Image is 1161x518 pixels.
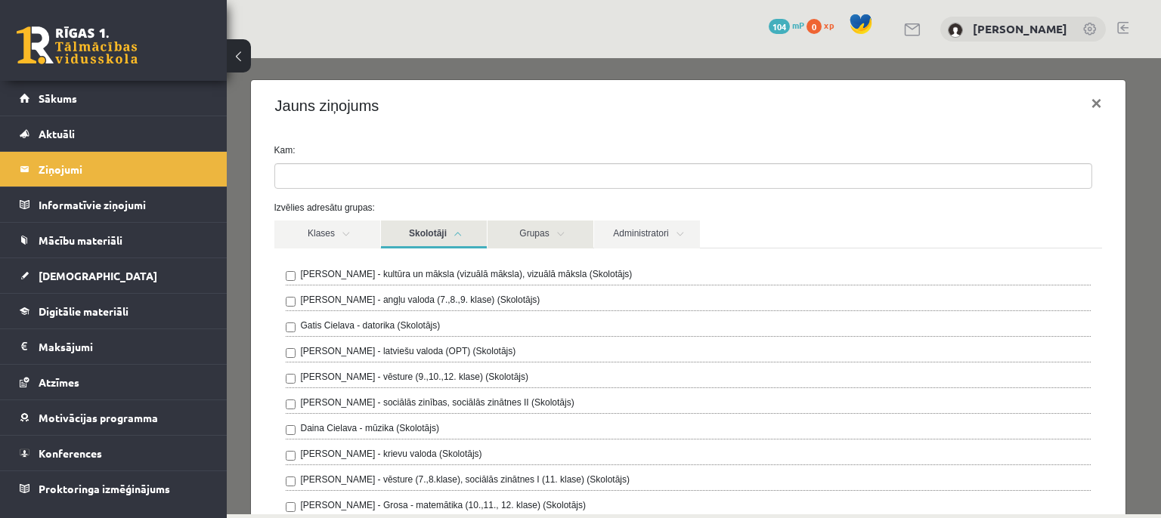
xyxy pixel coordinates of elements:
label: Kam: [36,85,887,99]
label: [PERSON_NAME] - sociālās zinības, sociālās zinātnes II (Skolotājs) [74,338,348,351]
span: mP [792,19,804,31]
h4: Jauns ziņojums [48,36,153,59]
label: [PERSON_NAME] - vēsture (7.,8.klase), sociālās zinātnes I (11. klase) (Skolotājs) [74,415,404,428]
legend: Informatīvie ziņojumi [39,187,208,222]
span: Mācību materiāli [39,233,122,247]
a: Aktuāli [20,116,208,151]
a: Maksājumi [20,329,208,364]
a: Motivācijas programma [20,400,208,435]
span: Sākums [39,91,77,105]
a: Rīgas 1. Tālmācības vidusskola [17,26,138,64]
span: Digitālie materiāli [39,304,128,318]
a: Ziņojumi [20,152,208,187]
a: Informatīvie ziņojumi [20,187,208,222]
a: Skolotāji [154,162,260,190]
label: [PERSON_NAME] - angļu valoda (7.,8.,9. klase) (Skolotājs) [74,235,314,248]
a: 104 mP [769,19,804,31]
label: Izvēlies adresātu grupas: [36,143,887,156]
span: Motivācijas programma [39,411,158,424]
button: × [852,24,887,66]
a: 0 xp [807,19,841,31]
label: [PERSON_NAME] - krievu valoda (Skolotājs) [74,389,255,402]
span: Aktuāli [39,127,75,140]
label: Gatis Cielava - datorika (Skolotājs) [74,261,214,274]
label: [PERSON_NAME] - Grosa - matemātika (10.,11., 12. klase) (Skolotājs) [74,440,359,454]
a: Proktoringa izmēģinājums [20,471,208,506]
img: Megija Jaunzeme [948,23,963,38]
a: Administratori [367,162,473,190]
label: [PERSON_NAME] - latviešu valoda (OPT) (Skolotājs) [74,286,289,300]
label: Daina Cielava - mūzika (Skolotājs) [74,363,212,377]
a: [DEMOGRAPHIC_DATA] [20,258,208,293]
a: Digitālie materiāli [20,294,208,328]
body: Editor, wiswyg-editor-47363869041880-1756729937-986 [15,15,812,31]
span: 0 [807,19,822,34]
span: xp [824,19,834,31]
legend: Ziņojumi [39,152,208,187]
label: [PERSON_NAME] - kultūra un māksla (vizuālā māksla), vizuālā māksla (Skolotājs) [74,209,406,223]
span: Atzīmes [39,375,79,389]
span: Proktoringa izmēģinājums [39,482,170,495]
a: Konferences [20,436,208,470]
legend: Maksājumi [39,329,208,364]
a: Klases [48,162,153,190]
span: Konferences [39,446,102,460]
a: Mācību materiāli [20,223,208,257]
a: Grupas [261,162,367,190]
a: [PERSON_NAME] [973,21,1067,36]
span: [DEMOGRAPHIC_DATA] [39,269,157,282]
span: 104 [769,19,790,34]
a: Sākums [20,81,208,116]
label: [PERSON_NAME] - vēsture (9.,10.,12. klase) (Skolotājs) [74,312,302,325]
a: Atzīmes [20,365,208,399]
